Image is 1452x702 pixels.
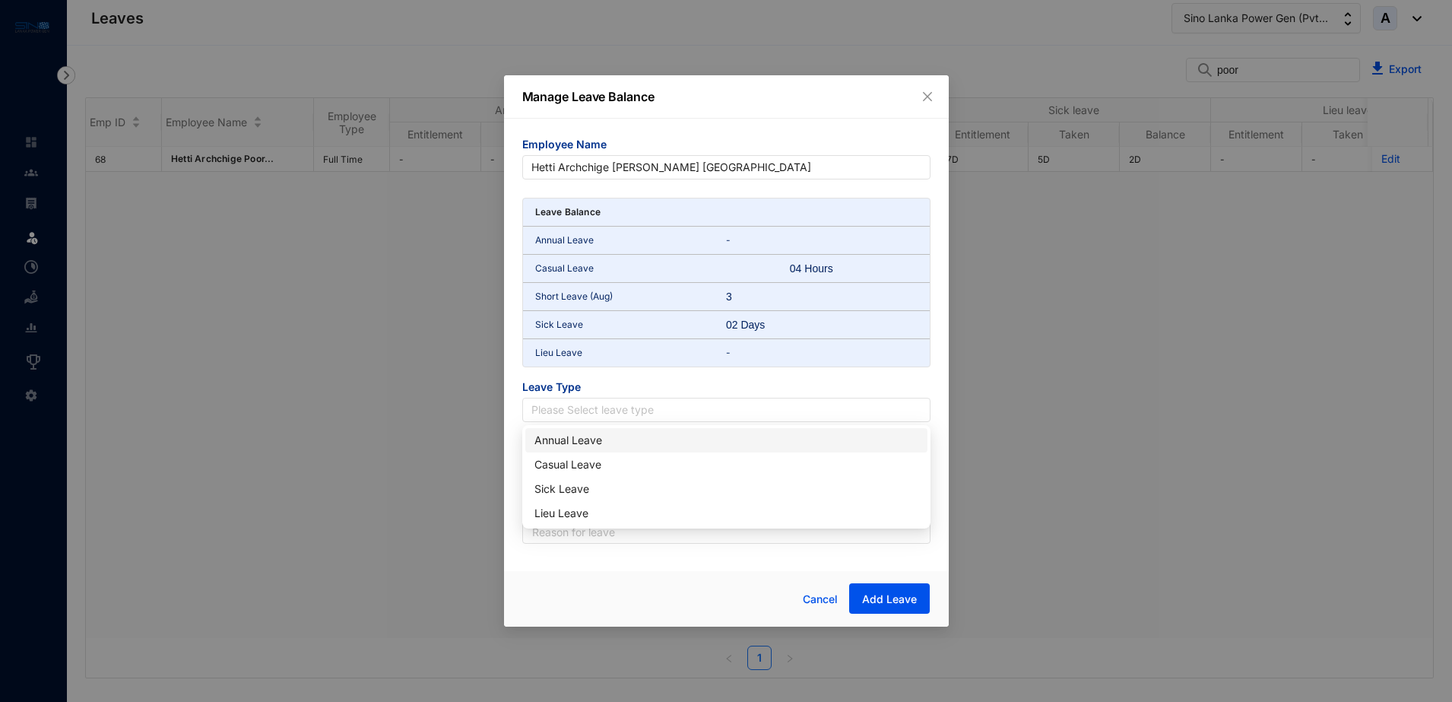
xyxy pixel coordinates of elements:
span: close [921,91,934,103]
span: Add Leave [862,592,917,607]
span: Cancel [803,591,838,608]
p: Casual Leave [535,261,727,276]
div: 04 Hours [790,261,854,276]
span: Hetti Archchige Poorni Madhuthisari [531,156,921,179]
p: Annual Leave [535,233,727,248]
div: Casual Leave [525,453,927,477]
div: Sick Leave [534,481,918,497]
p: Short Leave (Aug) [535,289,727,304]
p: - [726,233,918,248]
p: Sick Leave [535,317,727,332]
div: Casual Leave [534,456,918,473]
button: Cancel [791,584,849,615]
p: Leave Balance [535,205,601,220]
p: Manage Leave Balance [522,87,930,106]
span: Leave Type [522,380,930,398]
div: Annual Leave [525,428,927,453]
div: 3 [726,289,790,304]
p: - [726,345,918,361]
button: Add Leave [849,583,930,614]
div: Lieu Leave [534,505,918,522]
button: Close [919,88,936,105]
div: Annual Leave [534,432,918,449]
p: Lieu Leave [535,345,727,361]
div: 02 Days [726,317,790,332]
div: Sick Leave [525,477,927,501]
div: Lieu Leave [525,501,927,526]
input: Reason for leave [522,519,930,544]
span: Employee Name [522,137,930,155]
